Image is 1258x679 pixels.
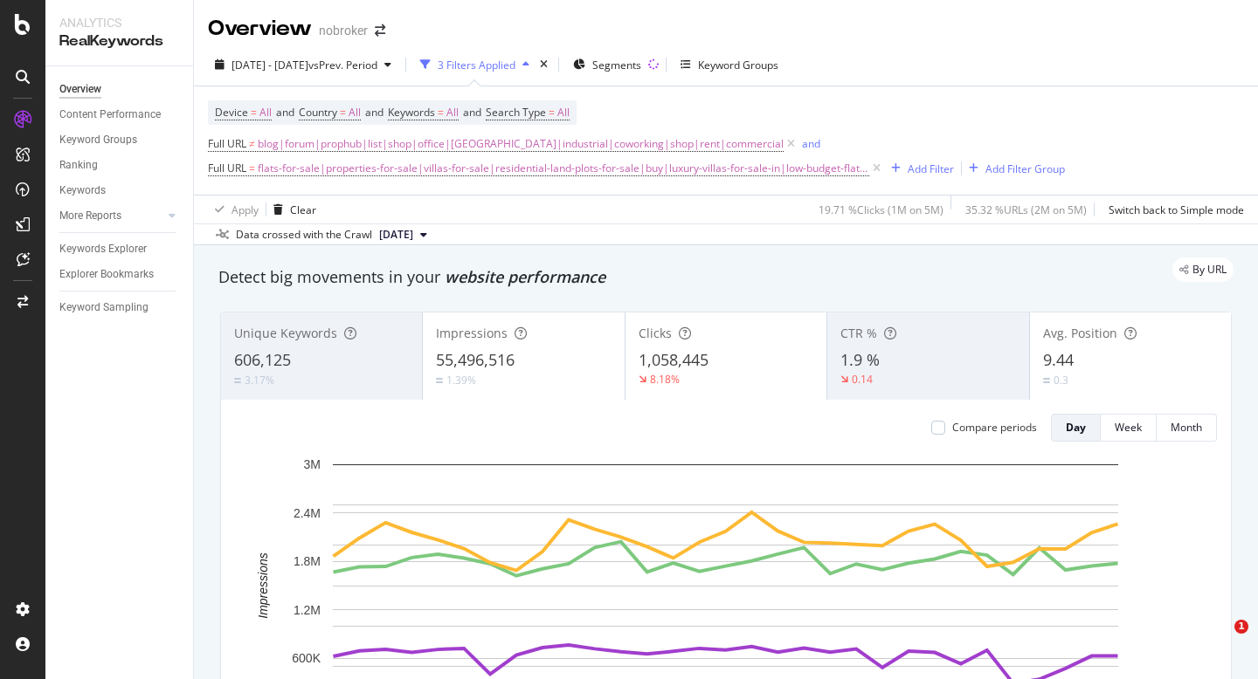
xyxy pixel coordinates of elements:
button: Add Filter Group [962,158,1065,179]
text: Impressions [256,552,270,618]
span: and [365,105,384,120]
text: 1.2M [294,603,321,617]
div: times [536,56,551,73]
span: Unique Keywords [234,325,337,341]
a: Explorer Bookmarks [59,265,181,284]
div: Keyword Sampling [59,298,149,317]
span: Segments [592,58,641,72]
span: By URL [1192,264,1227,275]
button: Segments [566,51,648,79]
button: [DATE] - [DATE]vsPrev. Period [208,51,398,79]
div: Analytics [59,14,179,31]
div: Keyword Groups [698,58,778,72]
img: Equal [436,378,443,383]
span: Country [299,105,337,120]
button: Add Filter [884,158,954,179]
span: All [259,100,272,125]
span: 1.9 % [840,349,880,370]
text: 1.8M [294,554,321,568]
div: Week [1115,420,1142,435]
span: 9.44 [1043,349,1074,370]
span: 55,496,516 [436,349,515,370]
span: 1 [1234,620,1248,634]
div: 1.39% [446,373,476,388]
div: Keywords [59,182,106,200]
img: Equal [234,378,241,383]
div: and [802,136,820,151]
div: arrow-right-arrow-left [375,24,385,37]
span: vs Prev. Period [308,58,377,72]
div: 0.3 [1054,373,1068,388]
div: Apply [232,202,259,217]
a: Ranking [59,156,181,175]
span: Keywords [388,105,435,120]
button: Keyword Groups [674,51,785,79]
span: 606,125 [234,349,291,370]
div: Add Filter Group [985,161,1065,176]
span: All [349,100,361,125]
button: and [802,135,820,152]
span: All [446,100,459,125]
span: = [549,105,555,120]
span: 1,058,445 [639,349,708,370]
a: Keywords [59,182,181,200]
span: and [276,105,294,120]
a: Keyword Groups [59,131,181,149]
div: legacy label [1172,257,1234,282]
span: = [251,105,257,120]
div: RealKeywords [59,31,179,51]
div: Keyword Groups [59,131,137,149]
div: Data crossed with the Crawl [236,227,372,243]
span: and [463,105,481,120]
div: 8.18% [650,372,680,387]
a: Content Performance [59,106,181,124]
div: 19.71 % Clicks ( 1M on 5M ) [819,202,943,217]
div: Add Filter [908,161,954,176]
span: flats-for-sale|properties-for-sale|villas-for-sale|residential-land-plots-for-sale|buy|luxury-vil... [258,156,869,181]
a: More Reports [59,207,163,225]
a: Keywords Explorer [59,240,181,258]
text: 600K [292,651,321,665]
span: = [249,161,255,175]
span: Avg. Position [1043,325,1117,341]
div: Content Performance [59,106,161,124]
span: 2025 Aug. 4th [379,227,413,243]
div: 35.32 % URLs ( 2M on 5M ) [965,202,1087,217]
div: 0.14 [852,372,873,387]
span: = [438,105,444,120]
text: 3M [304,457,321,471]
img: Equal [1043,378,1050,383]
div: Clear [290,202,316,217]
span: = [340,105,346,120]
a: Overview [59,80,181,99]
button: Apply [208,195,259,223]
span: Full URL [208,136,246,151]
span: [DATE] - [DATE] [232,58,308,72]
div: Switch back to Simple mode [1109,202,1244,217]
div: nobroker [319,22,368,39]
button: Clear [266,195,316,223]
div: 3 Filters Applied [438,58,515,72]
span: Impressions [436,325,508,341]
div: Day [1066,420,1086,435]
button: Week [1101,414,1157,442]
div: Overview [208,14,312,44]
button: Switch back to Simple mode [1102,195,1244,223]
div: Compare periods [952,420,1037,435]
span: Device [215,105,248,120]
span: All [557,100,570,125]
span: ≠ [249,136,255,151]
div: More Reports [59,207,121,225]
span: Search Type [486,105,546,120]
button: Day [1051,414,1101,442]
div: Ranking [59,156,98,175]
button: [DATE] [372,224,434,245]
text: 2.4M [294,506,321,520]
a: Keyword Sampling [59,298,181,317]
div: Month [1171,420,1202,435]
button: Month [1157,414,1217,442]
div: Explorer Bookmarks [59,265,154,284]
button: 3 Filters Applied [413,51,536,79]
div: 3.17% [245,373,274,388]
iframe: Intercom live chat [1199,620,1241,662]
